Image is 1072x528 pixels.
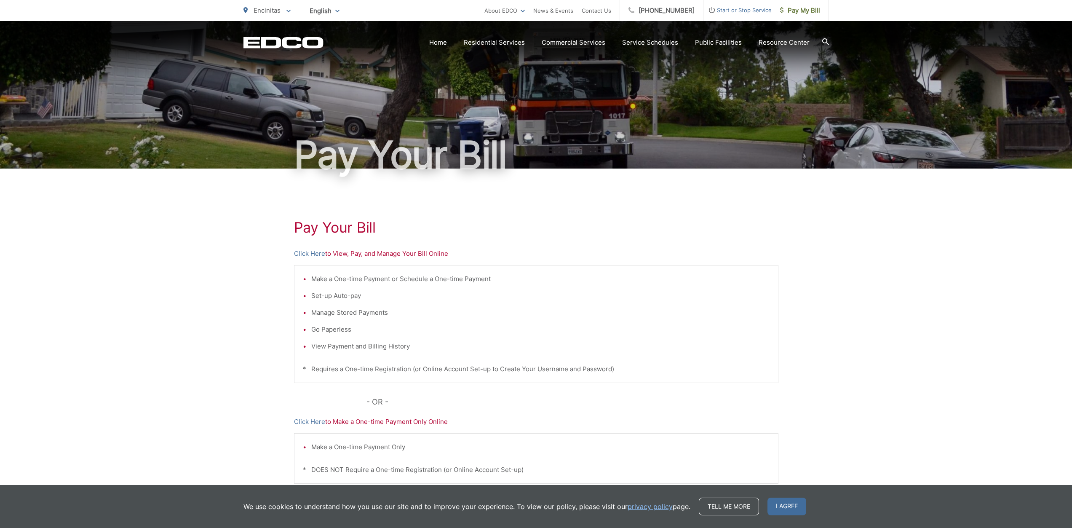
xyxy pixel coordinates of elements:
a: Service Schedules [622,38,678,48]
p: * Requires a One-time Registration (or Online Account Set-up to Create Your Username and Password) [303,364,770,374]
p: to Make a One-time Payment Only Online [294,417,778,427]
span: Pay My Bill [780,5,820,16]
p: to View, Pay, and Manage Your Bill Online [294,249,778,259]
li: Go Paperless [311,324,770,335]
li: Make a One-time Payment Only [311,442,770,452]
span: English [303,3,346,18]
a: About EDCO [484,5,525,16]
li: Manage Stored Payments [311,308,770,318]
a: Tell me more [699,498,759,515]
li: View Payment and Billing History [311,341,770,351]
a: Contact Us [582,5,611,16]
a: Public Facilities [695,38,742,48]
p: We use cookies to understand how you use our site and to improve your experience. To view our pol... [243,501,690,512]
li: Set-up Auto-pay [311,291,770,301]
a: News & Events [533,5,573,16]
h1: Pay Your Bill [243,134,829,176]
p: - OR - [366,396,778,408]
span: Encinitas [254,6,281,14]
a: privacy policy [628,501,673,512]
a: Click Here [294,417,325,427]
a: Click Here [294,249,325,259]
a: Home [429,38,447,48]
a: Residential Services [464,38,525,48]
h1: Pay Your Bill [294,219,778,236]
li: Make a One-time Payment or Schedule a One-time Payment [311,274,770,284]
p: * DOES NOT Require a One-time Registration (or Online Account Set-up) [303,465,770,475]
a: Commercial Services [542,38,605,48]
a: Resource Center [759,38,810,48]
a: EDCD logo. Return to the homepage. [243,37,323,48]
span: I agree [767,498,806,515]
